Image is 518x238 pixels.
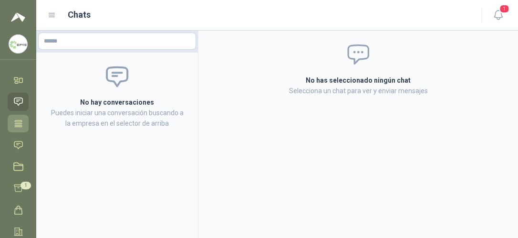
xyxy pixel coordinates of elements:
h1: Chats [68,8,91,22]
p: Puedes iniciar una conversación buscando a la empresa en el selector de arriba [48,108,186,129]
button: 1 [489,7,507,24]
a: 1 [8,179,29,197]
h2: No hay conversaciones [48,97,186,108]
h2: No has seleccionado ningún chat [210,75,507,86]
span: 1 [499,4,509,13]
img: Logo peakr [11,11,25,23]
span: 1 [21,182,31,189]
img: Company Logo [9,35,27,53]
p: Selecciona un chat para ver y enviar mensajes [210,86,507,96]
